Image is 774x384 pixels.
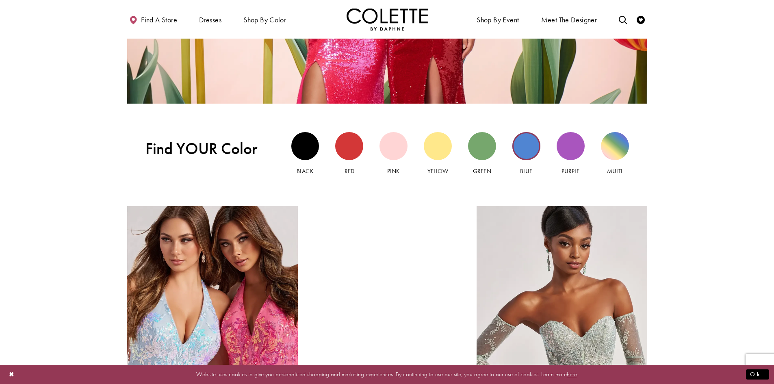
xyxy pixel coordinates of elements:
[601,132,629,160] div: Multi view
[197,8,223,30] span: Dresses
[347,8,428,30] img: Colette by Daphne
[379,132,408,160] div: Pink view
[291,132,319,160] div: Black view
[335,132,363,160] div: Red view
[617,8,629,30] a: Toggle search
[607,167,622,175] span: Multi
[335,132,363,176] a: Red view Red
[512,132,540,176] a: Blue view Blue
[241,8,288,30] span: Shop by color
[243,16,286,24] span: Shop by color
[427,167,448,175] span: Yellow
[468,132,496,176] a: Green view Green
[424,132,452,176] a: Yellow view Yellow
[345,167,354,175] span: Red
[746,369,769,380] button: Submit Dialog
[468,132,496,160] div: Green view
[539,8,599,30] a: Meet the designer
[477,16,519,24] span: Shop By Event
[379,132,408,176] a: Pink view Pink
[520,167,532,175] span: Blue
[635,8,647,30] a: Check Wishlist
[475,8,521,30] span: Shop By Event
[512,132,540,160] div: Blue view
[424,132,452,160] div: Yellow view
[387,167,400,175] span: Pink
[199,16,221,24] span: Dresses
[141,16,177,24] span: Find a store
[127,8,179,30] a: Find a store
[291,132,319,176] a: Black view Black
[473,167,491,175] span: Green
[59,369,715,380] p: Website uses cookies to give you personalized shopping and marketing experiences. By continuing t...
[5,367,19,382] button: Close Dialog
[145,139,273,158] span: Find YOUR Color
[601,132,629,176] a: Multi view Multi
[347,8,428,30] a: Visit Home Page
[562,167,579,175] span: Purple
[557,132,585,176] a: Purple view Purple
[557,132,585,160] div: Purple view
[541,16,597,24] span: Meet the designer
[297,167,313,175] span: Black
[567,370,577,378] a: here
